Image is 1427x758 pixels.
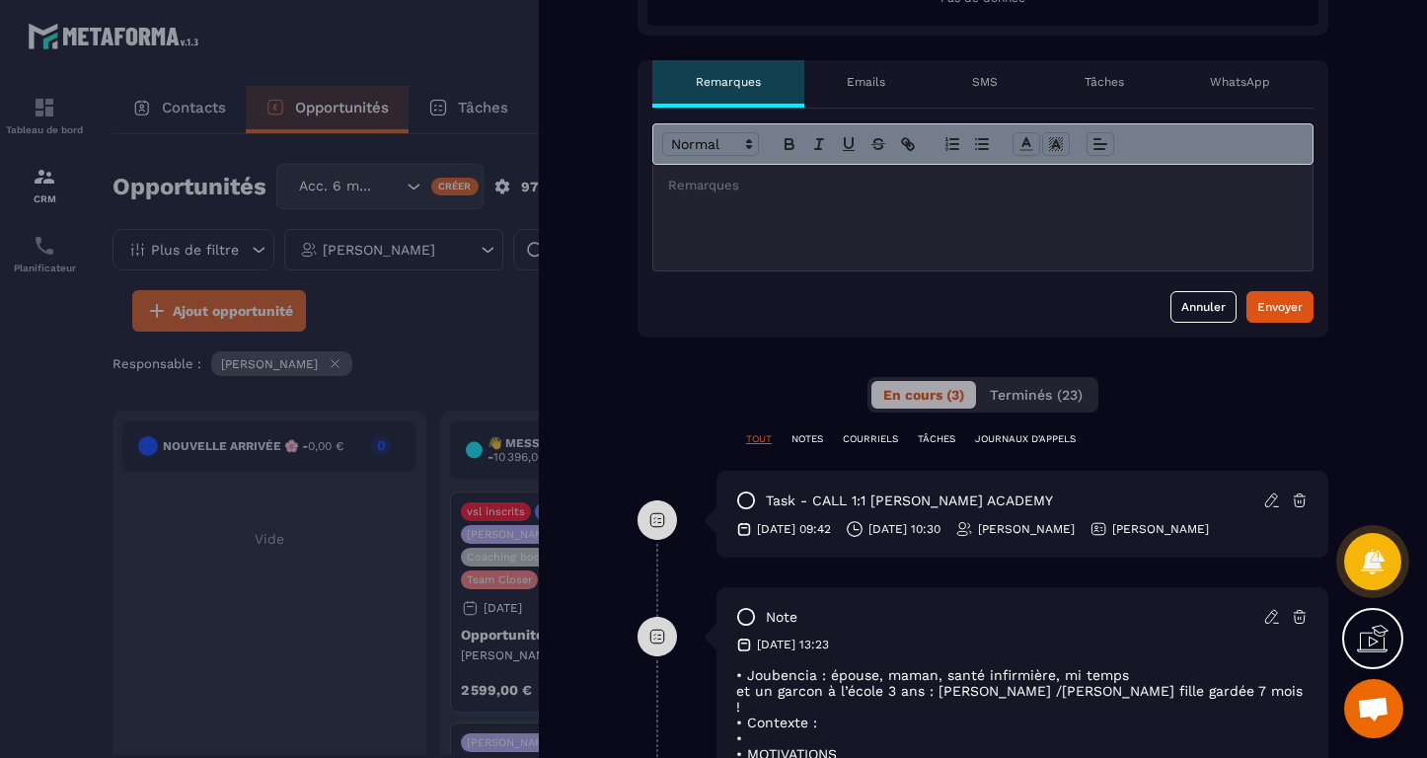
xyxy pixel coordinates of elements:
[757,637,829,652] p: [DATE] 13:23
[736,730,1309,746] p: •
[757,521,831,537] p: [DATE] 09:42
[746,432,772,446] p: TOUT
[990,387,1083,403] span: Terminés (23)
[871,381,976,409] button: En cours (3)
[766,492,1053,510] p: task - CALL 1:1 [PERSON_NAME] ACADEMY
[883,387,964,403] span: En cours (3)
[766,608,797,627] p: note
[736,683,1309,715] p: et un garcon à l’école 3 ans : [PERSON_NAME] /[PERSON_NAME] fille gardée 7 mois !
[1344,679,1403,738] div: Ouvrir le chat
[978,521,1075,537] p: [PERSON_NAME]
[1246,291,1314,323] button: Envoyer
[1170,291,1237,323] button: Annuler
[975,432,1076,446] p: JOURNAUX D'APPELS
[868,521,940,537] p: [DATE] 10:30
[843,432,898,446] p: COURRIELS
[1257,297,1303,317] div: Envoyer
[791,432,823,446] p: NOTES
[736,667,1309,683] p: • Joubencia : épouse, maman, santé infirmière, mi temps
[736,715,1309,730] p: • Contexte :
[918,432,955,446] p: TÂCHES
[1112,521,1209,537] p: [PERSON_NAME]
[978,381,1094,409] button: Terminés (23)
